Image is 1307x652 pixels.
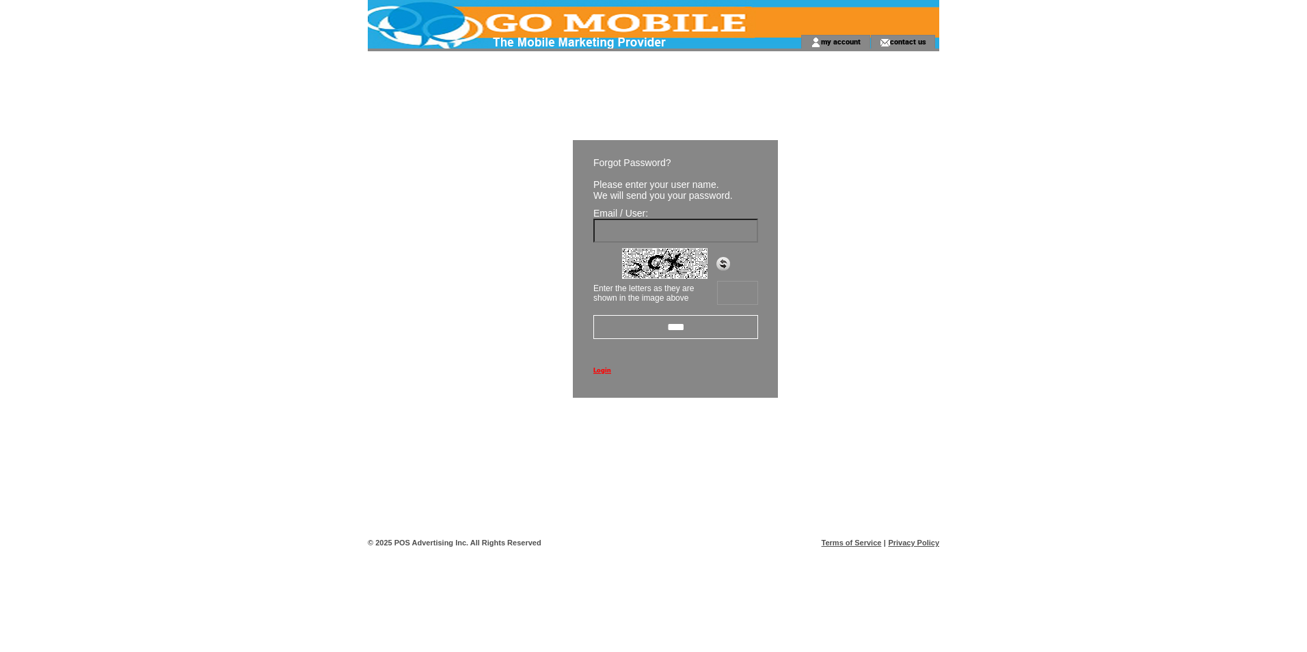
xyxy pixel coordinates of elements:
span: © 2025 POS Advertising Inc. All Rights Reserved [368,539,541,547]
img: contact_us_icon.gif [880,37,890,48]
a: contact us [890,37,926,46]
span: | [884,539,886,547]
img: Captcha.jpg [622,248,708,279]
img: refresh.png [716,257,730,271]
a: Login [593,366,611,374]
a: Privacy Policy [888,539,939,547]
a: Terms of Service [822,539,882,547]
a: my account [821,37,861,46]
span: Email / User: [593,208,648,219]
span: Forgot Password? Please enter your user name. We will send you your password. [593,157,733,201]
img: account_icon.gif [811,37,821,48]
span: Enter the letters as they are shown in the image above [593,284,694,303]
